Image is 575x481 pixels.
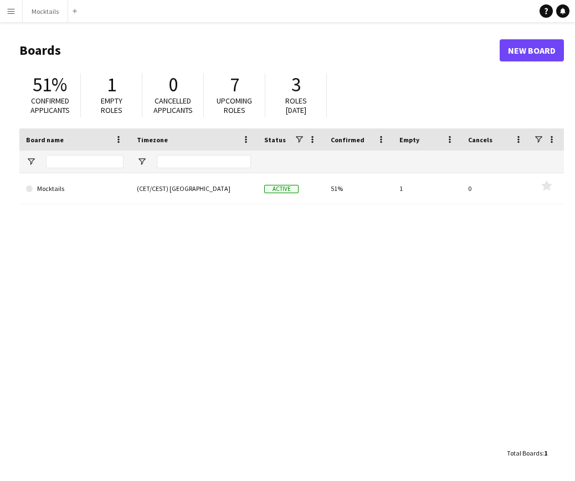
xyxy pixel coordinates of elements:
[137,157,147,167] button: Open Filter Menu
[285,96,307,115] span: Roles [DATE]
[101,96,122,115] span: Empty roles
[230,73,239,97] span: 7
[26,157,36,167] button: Open Filter Menu
[507,442,547,464] div: :
[461,173,530,204] div: 0
[468,136,492,144] span: Cancels
[107,73,116,97] span: 1
[153,96,193,115] span: Cancelled applicants
[264,185,299,193] span: Active
[217,96,252,115] span: Upcoming roles
[264,136,286,144] span: Status
[33,73,67,97] span: 51%
[26,136,64,144] span: Board name
[291,73,301,97] span: 3
[157,155,251,168] input: Timezone Filter Input
[26,173,124,204] a: Mocktails
[46,155,124,168] input: Board name Filter Input
[399,136,419,144] span: Empty
[393,173,461,204] div: 1
[507,449,542,457] span: Total Boards
[324,173,393,204] div: 51%
[168,73,178,97] span: 0
[23,1,68,22] button: Mocktails
[500,39,564,61] a: New Board
[19,42,500,59] h1: Boards
[30,96,70,115] span: Confirmed applicants
[130,173,258,204] div: (CET/CEST) [GEOGRAPHIC_DATA]
[137,136,168,144] span: Timezone
[544,449,547,457] span: 1
[331,136,364,144] span: Confirmed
